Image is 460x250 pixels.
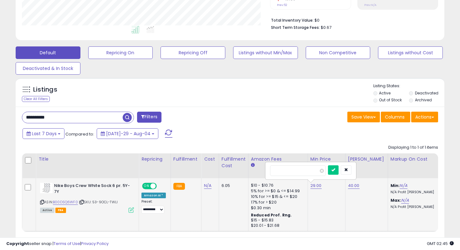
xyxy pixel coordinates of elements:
b: Max: [391,197,401,203]
div: Fulfillment [173,156,199,162]
button: Listings without Min/Max [233,46,298,59]
button: Columns [381,112,410,122]
button: Filters [137,112,161,123]
button: Actions [411,112,438,122]
button: Repricing Off [161,46,225,59]
li: $0 [271,16,433,24]
small: FBA [173,183,185,190]
a: Terms of Use [54,241,80,247]
span: Last 7 Days [32,130,57,137]
label: Deactivated [415,90,438,96]
strong: Copyright [6,241,29,247]
a: 29.00 [310,183,322,189]
b: Reduced Prof. Rng. [251,212,292,218]
span: | SKU: 53-9OCL-TWLI [79,199,118,205]
span: $0.67 [321,24,331,30]
label: Active [379,90,391,96]
a: N/A [401,197,409,204]
div: Amazon AI * [141,193,166,198]
button: Save View [347,112,380,122]
b: Nike Boys Crew White Sock 6 pr. 5Y-7Y [54,183,130,196]
div: $10 - $10.76 [251,183,303,188]
label: Archived [415,97,432,103]
label: Out of Stock [379,97,402,103]
div: Title [38,156,136,162]
span: 2025-08-12 02:45 GMT [427,241,454,247]
div: Min Price [310,156,343,162]
button: Listings without Cost [378,46,443,59]
div: Amazon Fees [251,156,305,162]
th: The percentage added to the cost of goods (COGS) that forms the calculator for Min & Max prices. [388,153,447,178]
p: Listing States: [373,83,445,89]
span: FBA [55,208,66,213]
p: N/A Profit [PERSON_NAME] [391,190,442,194]
div: Cost [204,156,216,162]
div: 5% for >= $0 & <= $14.99 [251,188,303,194]
a: N/A [204,183,212,189]
button: Default [16,46,80,59]
div: $20.01 - $21.68 [251,223,303,228]
div: $15 - $15.83 [251,218,303,223]
span: [DATE]-29 - Aug-04 [106,130,151,137]
a: B00DSQ6WF0 [53,199,78,205]
button: [DATE]-29 - Aug-04 [97,128,158,139]
span: Compared to: [65,131,94,137]
div: seller snap | | [6,241,109,247]
span: OFF [156,184,166,189]
div: ASIN: [40,183,134,212]
h5: Listings [33,85,57,94]
a: Privacy Policy [81,241,109,247]
p: N/A Profit [PERSON_NAME] [391,205,442,209]
div: Clear All Filters [22,96,50,102]
button: Non Competitive [306,46,371,59]
div: 6.05 [222,183,243,189]
div: 10% for >= $15 & <= $20 [251,194,303,199]
div: Fulfillment Cost [222,156,246,169]
b: Min: [391,183,400,189]
small: Prev: 52 [277,3,287,7]
div: [PERSON_NAME] [348,156,385,162]
div: 17% for > $20 [251,199,303,205]
button: Deactivated & In Stock [16,62,80,75]
button: Last 7 Days [23,128,64,139]
b: Short Term Storage Fees: [271,25,320,30]
span: All listings currently available for purchase on Amazon [40,208,54,213]
small: Amazon Fees. [251,162,255,168]
span: ON [143,184,151,189]
small: Prev: N/A [364,3,376,7]
div: Preset: [141,199,166,214]
img: 312uh1cH2-L._SL40_.jpg [40,183,53,193]
div: Markup on Cost [391,156,445,162]
div: Displaying 1 to 1 of 1 items [388,145,438,151]
b: Total Inventory Value: [271,18,314,23]
span: Columns [385,114,405,120]
a: N/A [400,183,407,189]
button: Repricing On [88,46,153,59]
div: $0.30 min [251,205,303,211]
a: 40.00 [348,183,360,189]
div: Repricing [141,156,168,162]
